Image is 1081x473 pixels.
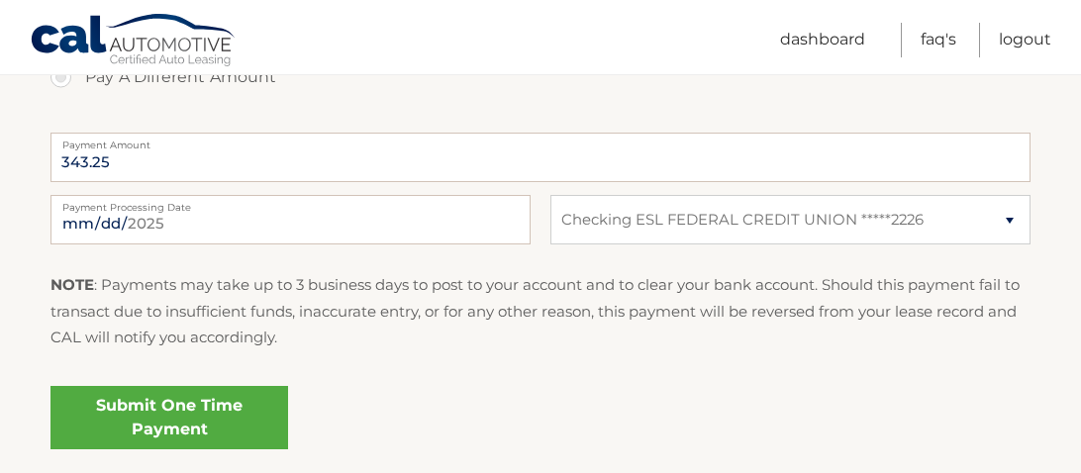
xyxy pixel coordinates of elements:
[999,23,1051,57] a: Logout
[50,57,1031,97] label: Pay A Different Amount
[50,275,94,294] strong: NOTE
[30,13,238,70] a: Cal Automotive
[780,23,865,57] a: Dashboard
[50,195,531,211] label: Payment Processing Date
[50,272,1031,350] p: : Payments may take up to 3 business days to post to your account and to clear your bank account....
[50,195,531,244] input: Payment Date
[50,133,1031,148] label: Payment Amount
[50,386,288,449] a: Submit One Time Payment
[921,23,956,57] a: FAQ's
[50,133,1031,182] input: Payment Amount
